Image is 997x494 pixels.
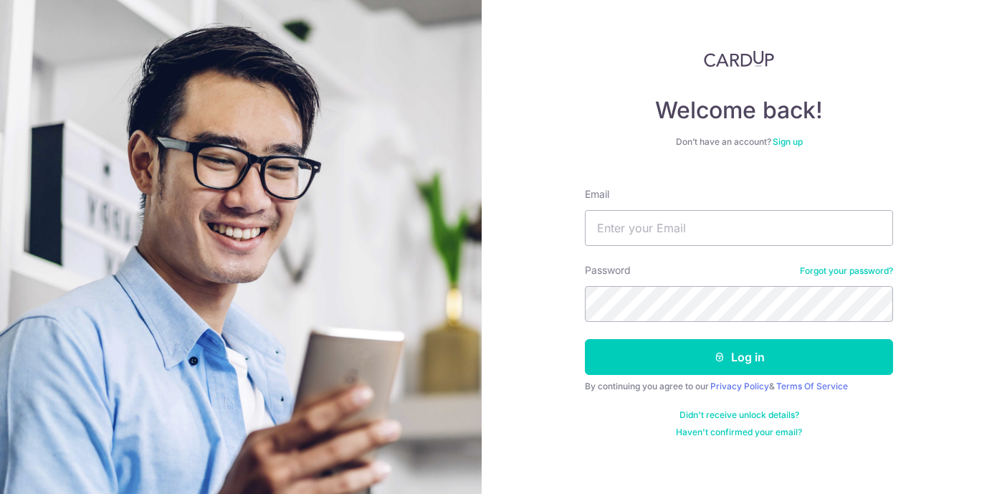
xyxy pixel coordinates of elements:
a: Terms Of Service [776,381,848,391]
a: Forgot your password? [800,265,893,277]
button: Log in [585,339,893,375]
a: Sign up [773,136,803,147]
a: Didn't receive unlock details? [679,409,799,421]
h4: Welcome back! [585,96,893,125]
a: Haven't confirmed your email? [676,427,802,438]
a: Privacy Policy [710,381,769,391]
div: By continuing you agree to our & [585,381,893,392]
label: Password [585,263,631,277]
img: CardUp Logo [704,50,774,67]
input: Enter your Email [585,210,893,246]
label: Email [585,187,609,201]
div: Don’t have an account? [585,136,893,148]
